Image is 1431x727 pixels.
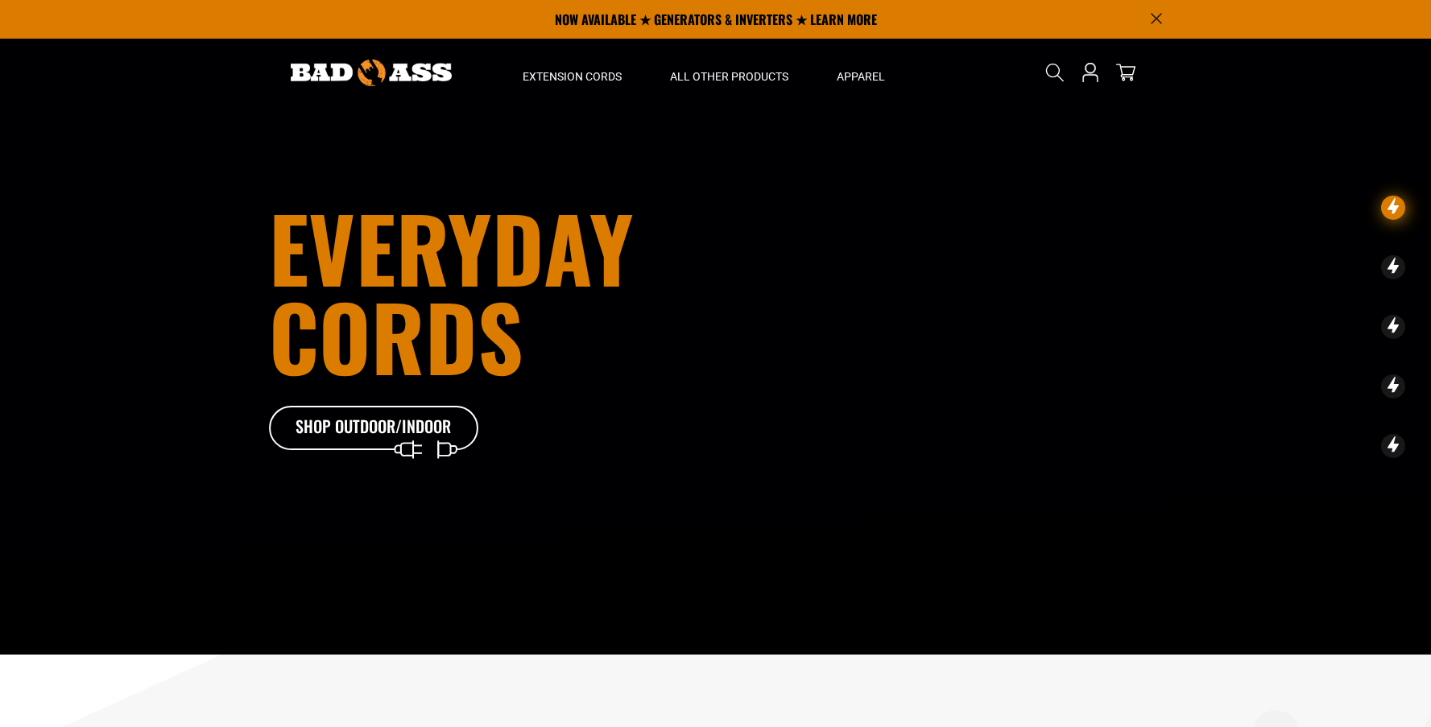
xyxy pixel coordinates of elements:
span: Extension Cords [523,69,622,84]
span: All Other Products [670,69,788,84]
span: Apparel [837,69,885,84]
img: Bad Ass Extension Cords [291,60,452,86]
summary: All Other Products [646,39,813,106]
summary: Extension Cords [498,39,646,106]
a: Shop Outdoor/Indoor [269,406,478,451]
h1: Everyday cords [269,203,805,380]
summary: Search [1042,60,1068,85]
summary: Apparel [813,39,909,106]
